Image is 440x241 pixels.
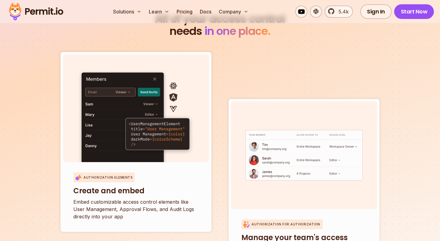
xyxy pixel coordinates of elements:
button: Solutions [111,6,144,18]
p: Authorization Elements [83,175,132,180]
span: in one place. [204,23,270,39]
span: 5.4k [335,8,349,15]
button: Company [216,6,251,18]
a: Authorization ElementsCreate and embedEmbed customizable access control elements like User Manage... [61,52,211,232]
p: Embed customizable access control elements like User Management, Approval Flows, and Audit Logs d... [73,198,199,220]
h3: Create and embed [73,186,199,196]
a: Docs [197,6,214,18]
a: Sign In [360,4,392,19]
a: 5.4k [324,6,353,18]
img: Permit logo [6,1,66,22]
a: Pricing [174,6,195,18]
h2: needs [44,13,396,37]
a: Start Now [394,4,434,19]
p: Authorization for Authorization [251,222,320,227]
button: Learn [146,6,172,18]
